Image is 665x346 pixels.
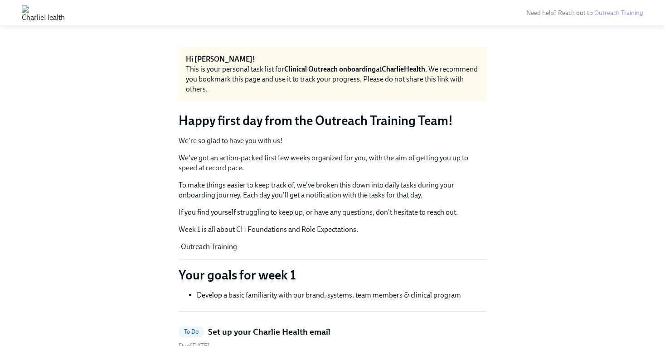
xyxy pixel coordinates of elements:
p: To make things easier to keep track of, we've broken this down into daily tasks during your onboa... [179,180,487,200]
p: We're so glad to have you with us! [179,136,487,146]
h5: Set up your Charlie Health email [208,326,330,338]
p: We've got an action-packed first few weeks organized for you, with the aim of getting you up to s... [179,153,487,173]
strong: Hi [PERSON_NAME]! [186,55,255,63]
a: Outreach Training [594,9,643,17]
p: If you find yourself struggling to keep up, or have any questions, don't hesitate to reach out. [179,207,487,217]
p: -Outreach Training [179,242,487,252]
p: Your goals for week 1 [179,267,487,283]
span: To Do [179,328,204,335]
p: Week 1 is all about CH Foundations and Role Expectations. [179,225,487,235]
strong: Clinical Outreach onboarding [284,65,376,73]
span: Need help? Reach out to [526,9,643,17]
strong: CharlieHealth [382,65,425,73]
li: Develop a basic familiarity with our brand, systems, team members & clinical program [197,290,487,300]
div: This is your personal task list for at . We recommend you bookmark this page and use it to track ... [186,64,480,94]
img: CharlieHealth [22,5,65,20]
h3: Happy first day from the Outreach Training Team! [179,112,487,129]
